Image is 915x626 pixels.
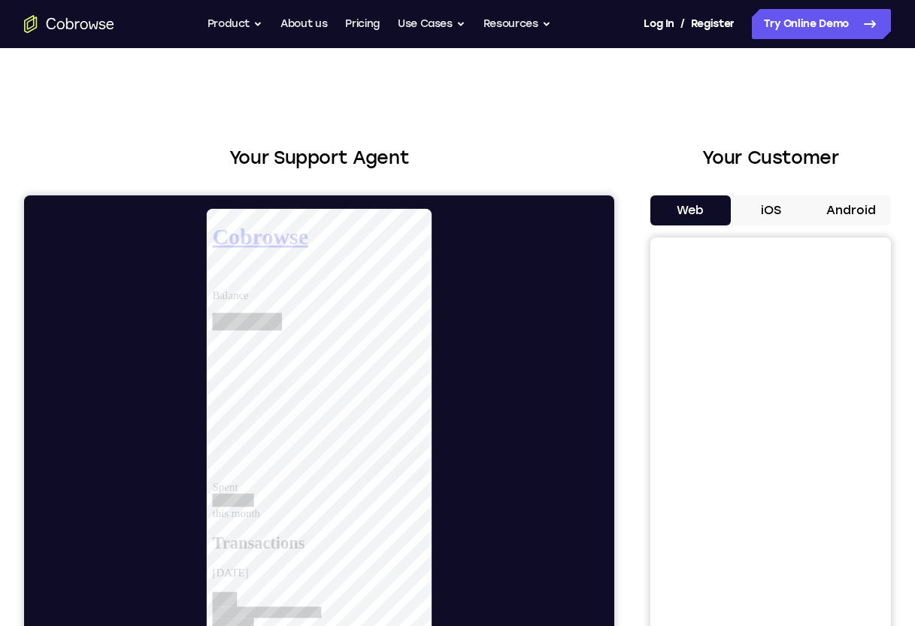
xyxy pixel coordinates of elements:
h2: Your Support Agent [24,144,614,171]
a: Go to the home page [24,15,114,33]
button: Drawing tools menu [265,458,289,491]
span: / [680,15,685,33]
button: Android [810,195,891,225]
button: Full device [335,458,368,491]
button: Annotations color [208,458,241,491]
button: Product [208,9,263,39]
a: Register [691,9,735,39]
h2: Your Customer [650,144,891,171]
button: Device info [548,460,578,490]
a: Pricing [345,9,380,39]
button: Resources [483,9,551,39]
a: About us [280,9,327,39]
button: Remote control [295,458,329,491]
a: Log In [644,9,674,39]
button: Disappearing ink [237,458,270,491]
button: Laser pointer [169,458,202,491]
button: End session [374,458,422,491]
a: Try Online Demo [752,9,891,39]
a: Popout [518,460,548,490]
button: iOS [731,195,811,225]
button: Web [650,195,731,225]
button: Use Cases [398,9,465,39]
